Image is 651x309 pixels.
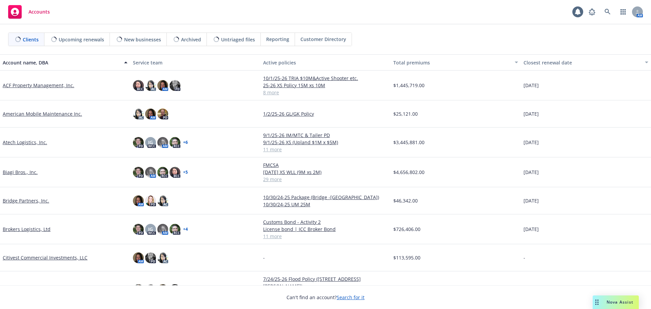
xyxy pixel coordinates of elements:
[145,195,156,206] img: photo
[3,59,120,66] div: Account name, DBA
[601,5,614,19] a: Search
[157,167,168,178] img: photo
[263,201,388,208] a: 10/30/24-25 UM 25M
[263,146,388,153] a: 11 more
[521,54,651,71] button: Closest renewal date
[524,82,539,89] span: [DATE]
[393,82,425,89] span: $1,445,719.00
[263,233,388,240] a: 11 more
[616,5,630,19] a: Switch app
[391,54,521,71] button: Total premiums
[263,254,265,261] span: -
[524,110,539,117] span: [DATE]
[3,139,47,146] a: Atech Logistics, Inc.
[263,139,388,146] a: 9/1/25-26 XS (Upland $1M x $5M)
[585,5,599,19] a: Report a Bug
[393,169,425,176] span: $4,656,802.00
[157,195,168,206] img: photo
[170,284,180,295] img: photo
[183,227,188,231] a: + 4
[59,36,104,43] span: Upcoming renewals
[393,197,418,204] span: $46,342.00
[183,170,188,174] a: + 5
[133,59,258,66] div: Service team
[145,284,156,295] img: photo
[157,284,168,295] img: photo
[148,139,153,146] span: JG
[3,169,38,176] a: Biagi Bros., Inc.
[263,110,388,117] a: 1/2/25-26 GL/GK Policy
[263,275,388,290] a: 7/24/25-26 Flood Policy ([STREET_ADDRESS][PERSON_NAME])
[133,167,144,178] img: photo
[524,197,539,204] span: [DATE]
[263,59,388,66] div: Active policies
[133,137,144,148] img: photo
[170,167,180,178] img: photo
[148,226,153,233] span: JG
[263,75,388,82] a: 10/1/25-26 TRIA $10M&Active Shooter etc.
[3,197,49,204] a: Bridge Partners, Inc.
[170,224,180,235] img: photo
[170,80,180,91] img: photo
[263,176,388,183] a: 29 more
[263,82,388,89] a: 25-26 XS Policy 15M xs 10M
[524,254,525,261] span: -
[221,36,255,43] span: Untriaged files
[124,36,161,43] span: New businesses
[393,59,511,66] div: Total premiums
[263,218,388,226] a: Customs Bond - Activity 2
[607,299,633,305] span: Nova Assist
[3,82,74,89] a: ACF Property Management, Inc.
[183,140,188,144] a: + 6
[133,109,144,119] img: photo
[263,194,388,201] a: 10/30/24-25 Package (Bridge -[GEOGRAPHIC_DATA])
[130,54,260,71] button: Service team
[263,89,388,96] a: 8 more
[145,80,156,91] img: photo
[133,284,144,295] img: photo
[260,54,391,71] button: Active policies
[524,226,539,233] span: [DATE]
[170,137,180,148] img: photo
[157,224,168,235] img: photo
[3,110,82,117] a: American Mobile Maintenance Inc.
[133,80,144,91] img: photo
[5,2,53,21] a: Accounts
[263,169,388,176] a: [DATE] XS WLL (9M xs 2M)
[393,139,425,146] span: $3,445,881.00
[524,139,539,146] span: [DATE]
[263,226,388,233] a: License bond | ICC Broker Bond
[157,137,168,148] img: photo
[3,254,87,261] a: Citivest Commercial Investments, LLC
[393,110,418,117] span: $25,121.00
[23,36,39,43] span: Clients
[145,167,156,178] img: photo
[157,252,168,263] img: photo
[181,36,201,43] span: Archived
[593,295,601,309] div: Drag to move
[263,132,388,139] a: 9/1/25-26 IM/MTC & Tailer PD
[133,252,144,263] img: photo
[524,169,539,176] span: [DATE]
[287,294,364,301] span: Can't find an account?
[393,254,420,261] span: $113,595.00
[145,109,156,119] img: photo
[263,161,388,169] a: FMCSA
[133,195,144,206] img: photo
[145,252,156,263] img: photo
[300,36,346,43] span: Customer Directory
[337,294,364,301] a: Search for it
[393,226,420,233] span: $726,406.00
[28,9,50,15] span: Accounts
[3,226,51,233] a: Brokers Logistics, Ltd
[266,36,289,43] span: Reporting
[524,59,641,66] div: Closest renewal date
[133,224,144,235] img: photo
[593,295,639,309] button: Nova Assist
